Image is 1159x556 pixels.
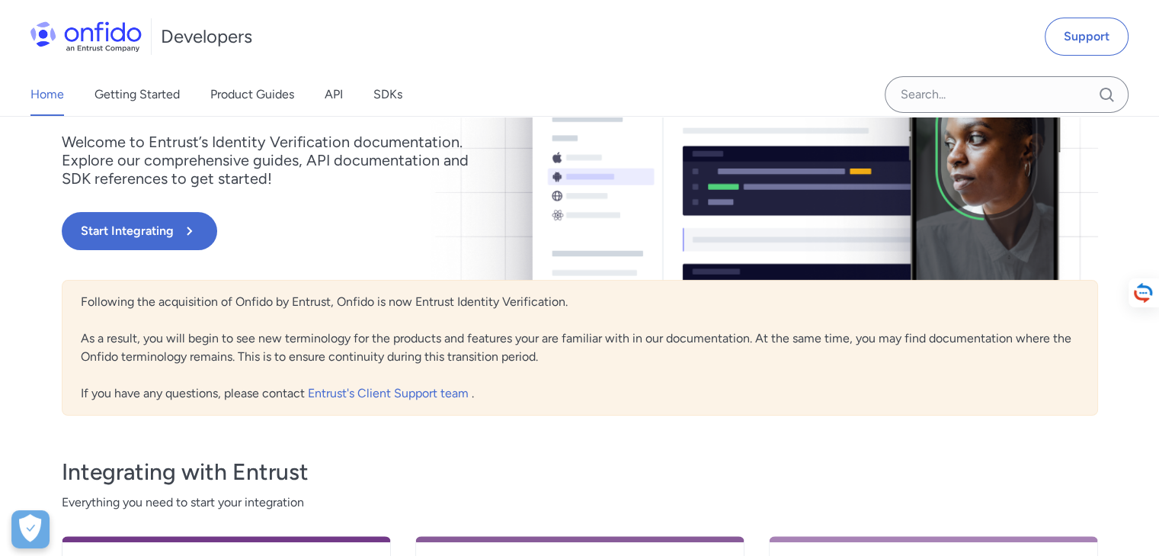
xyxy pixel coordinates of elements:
[62,280,1098,416] div: Following the acquisition of Onfido by Entrust, Onfido is now Entrust Identity Verification. As a...
[62,133,488,188] p: Welcome to Entrust’s Identity Verification documentation. Explore our comprehensive guides, API d...
[62,212,787,250] a: Start Integrating
[11,510,50,548] button: Open Preferences
[62,493,1098,512] span: Everything you need to start your integration
[62,212,217,250] button: Start Integrating
[94,73,180,116] a: Getting Started
[1045,18,1129,56] a: Support
[62,457,1098,487] h3: Integrating with Entrust
[325,73,343,116] a: API
[161,24,252,49] h1: Developers
[30,21,142,52] img: Onfido Logo
[885,76,1129,113] input: Onfido search input field
[373,73,402,116] a: SDKs
[30,73,64,116] a: Home
[210,73,294,116] a: Product Guides
[11,510,50,548] div: Cookie Preferences
[308,386,472,400] a: Entrust's Client Support team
